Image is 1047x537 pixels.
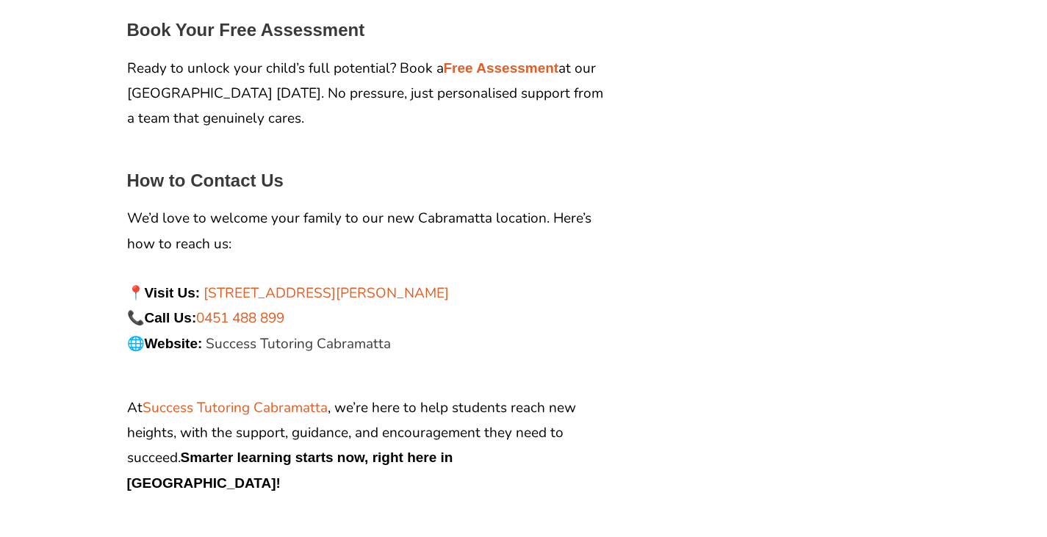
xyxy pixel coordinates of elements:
[127,56,605,131] p: Ready to unlock your child’s full potential? Book a at our [GEOGRAPHIC_DATA] [DATE]. No pressure,...
[145,285,201,300] strong: Visit Us:
[206,334,391,353] a: Success Tutoring Cabramatta
[127,20,365,40] strong: Book Your Free Assessment
[127,395,605,496] p: At , we’re here to help students reach new heights, with the support, guidance, and encouragement...
[204,284,449,303] a: [STREET_ADDRESS][PERSON_NAME]
[145,310,197,325] strong: Call Us:
[196,309,284,328] a: 0451 488 899
[127,281,605,356] p: 📍 📞 🌐
[145,336,203,351] strong: Website:
[127,206,605,256] p: We’d love to welcome your family to our new Cabramatta location. Here’s how to reach us:
[802,371,1047,537] iframe: Chat Widget
[444,59,559,78] a: Free Assessment
[127,450,453,490] strong: Smarter learning starts now, right here in [GEOGRAPHIC_DATA]!
[444,60,559,76] strong: Free Assessment
[143,398,328,417] a: Success Tutoring Cabramatta
[127,170,284,190] strong: How to Contact Us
